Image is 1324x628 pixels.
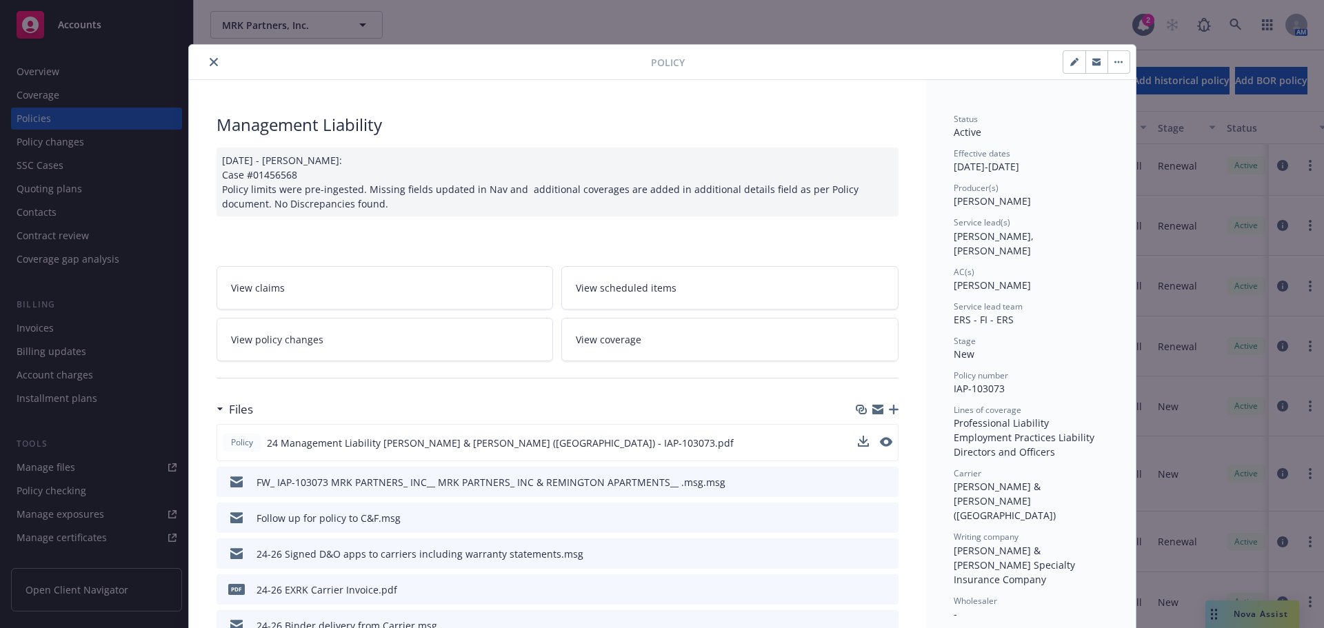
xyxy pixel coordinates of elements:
[231,281,285,295] span: View claims
[231,332,323,347] span: View policy changes
[859,583,870,597] button: download file
[954,313,1014,326] span: ERS - FI - ERS
[954,113,978,125] span: Status
[257,547,583,561] div: 24-26 Signed D&O apps to carriers including warranty statements.msg
[228,584,245,594] span: pdf
[954,266,974,278] span: AC(s)
[954,278,1031,292] span: [PERSON_NAME]
[880,437,892,447] button: preview file
[229,401,253,418] h3: Files
[954,531,1019,543] span: Writing company
[954,182,999,194] span: Producer(s)
[954,544,1078,586] span: [PERSON_NAME] & [PERSON_NAME] Specialty Insurance Company
[576,332,641,347] span: View coverage
[954,125,981,139] span: Active
[954,404,1021,416] span: Lines of coverage
[217,113,899,136] div: Management Liability
[205,54,222,70] button: close
[858,436,869,450] button: download file
[954,216,1010,228] span: Service lead(s)
[954,416,1108,430] div: Professional Liability
[257,475,725,489] div: FW_ IAP-103073 MRK PARTNERS_ INC__ MRK PARTNERS_ INC & REMINGTON APARTMENTS__ .msg.msg
[954,382,1005,395] span: IAP-103073
[217,401,253,418] div: Files
[954,467,981,479] span: Carrier
[881,547,893,561] button: preview file
[954,369,1008,381] span: Policy number
[880,436,892,450] button: preview file
[954,595,997,607] span: Wholesaler
[954,347,974,361] span: New
[859,511,870,525] button: download file
[954,194,1031,207] span: [PERSON_NAME]
[859,475,870,489] button: download file
[954,480,1056,522] span: [PERSON_NAME] & [PERSON_NAME] ([GEOGRAPHIC_DATA])
[858,436,869,447] button: download file
[228,436,256,449] span: Policy
[576,281,676,295] span: View scheduled items
[954,301,1023,312] span: Service lead team
[651,55,685,70] span: Policy
[859,547,870,561] button: download file
[217,318,554,361] a: View policy changes
[257,583,397,597] div: 24-26 EXRK Carrier Invoice.pdf
[561,266,899,310] a: View scheduled items
[881,511,893,525] button: preview file
[954,148,1108,174] div: [DATE] - [DATE]
[954,230,1036,257] span: [PERSON_NAME], [PERSON_NAME]
[217,266,554,310] a: View claims
[954,607,957,620] span: -
[954,148,1010,159] span: Effective dates
[881,583,893,597] button: preview file
[257,511,401,525] div: Follow up for policy to C&F.msg
[954,335,976,347] span: Stage
[954,430,1108,445] div: Employment Practices Liability
[881,475,893,489] button: preview file
[954,445,1108,459] div: Directors and Officers
[217,148,899,216] div: [DATE] - [PERSON_NAME]: Case #01456568 Policy limits were pre-ingested. Missing fields updated in...
[267,436,734,450] span: 24 Management Liability [PERSON_NAME] & [PERSON_NAME] ([GEOGRAPHIC_DATA]) - IAP-103073.pdf
[561,318,899,361] a: View coverage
